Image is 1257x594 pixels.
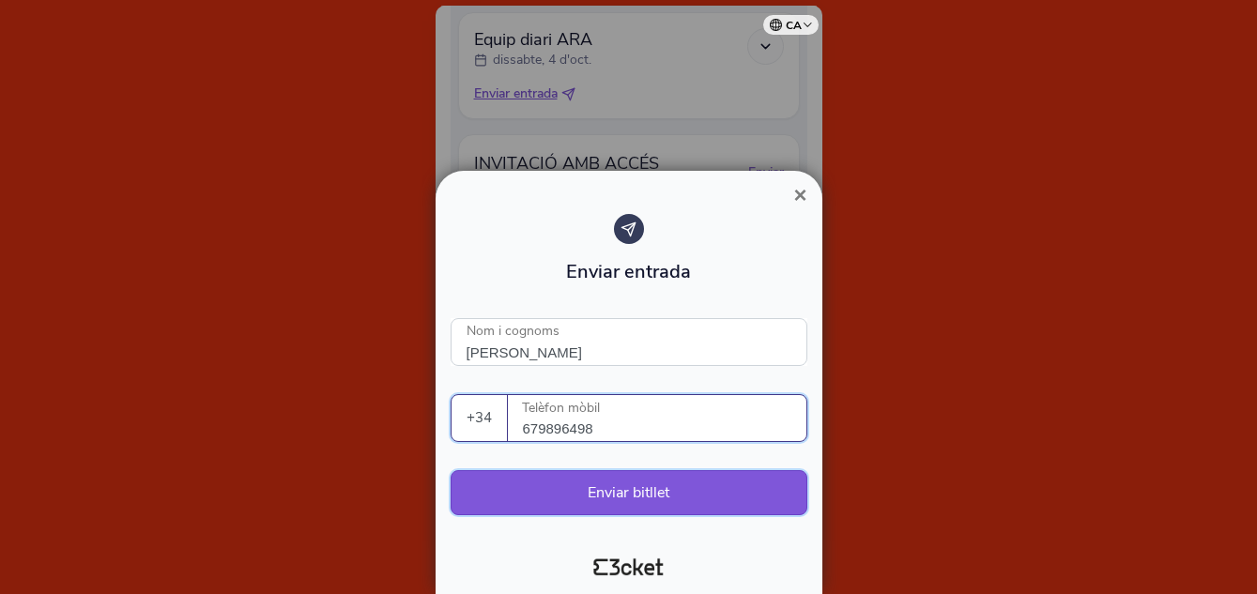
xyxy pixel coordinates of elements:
[451,470,807,515] button: Enviar bitllet
[508,395,808,421] label: Telèfon mòbil
[793,182,806,207] span: ×
[566,259,691,284] span: Enviar entrada
[451,318,575,345] label: Nom i cognoms
[451,318,807,366] input: Nom i cognoms
[523,395,806,441] input: Telèfon mòbil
